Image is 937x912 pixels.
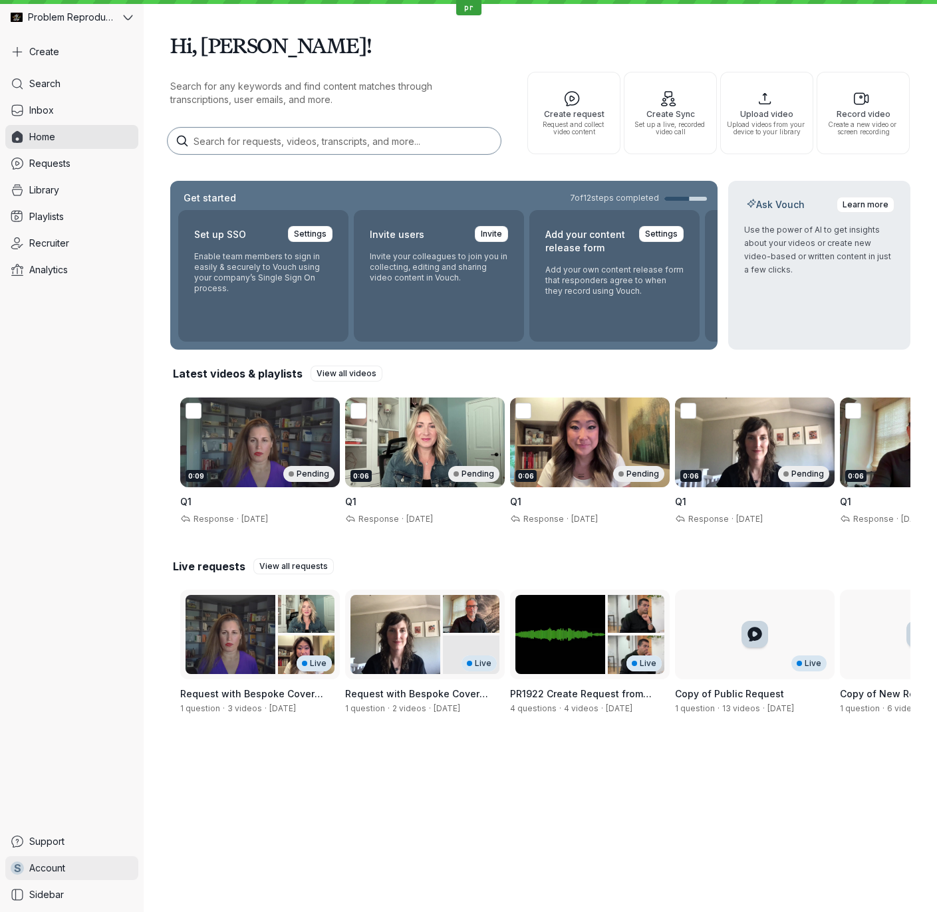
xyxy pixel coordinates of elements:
[29,130,55,144] span: Home
[675,496,686,507] span: Q1
[686,514,729,524] span: Response
[823,121,904,136] span: Create a new video or screen recording
[5,178,138,202] a: Library
[557,703,564,714] span: ·
[259,560,328,573] span: View all requests
[613,466,664,482] div: Pending
[29,861,65,875] span: Account
[5,98,138,122] a: Inbox
[180,496,192,507] span: Q1
[630,121,711,136] span: Set up a live, recorded video call
[345,688,488,713] span: Request with Bespoke Cover Message Only
[180,688,323,713] span: Request with Bespoke Cover Video and Message
[606,703,632,713] span: Created by Shez Katrak
[5,830,138,854] a: Support
[29,45,59,58] span: Create
[726,121,807,136] span: Upload videos from your device to your library
[29,263,68,277] span: Analytics
[253,558,334,574] a: View all requests
[639,226,684,242] a: Settings
[840,703,880,713] span: 1 question
[399,514,406,524] span: ·
[837,197,894,213] a: Learn more
[887,703,922,713] span: 6 videos
[545,265,684,296] p: Add your own content release form that responders agree to when they record using Vouch.
[545,226,631,257] h2: Add your content release form
[29,77,61,90] span: Search
[29,210,64,223] span: Playlists
[288,226,333,242] a: Settings
[5,152,138,175] a: Requests
[720,72,813,154] button: Upload videoUpload videos from your device to your library
[191,514,234,524] span: Response
[5,883,138,907] a: Sidebar
[481,227,502,241] span: Invite
[262,703,269,714] span: ·
[14,861,21,875] span: S
[29,888,64,901] span: Sidebar
[510,687,670,701] h3: PR1922 Create Request from Sidebar Mod
[5,205,138,229] a: Playlists
[234,514,241,524] span: ·
[533,110,614,118] span: Create request
[521,514,564,524] span: Response
[571,514,598,524] span: [DATE]
[823,110,904,118] span: Record video
[345,703,385,713] span: 1 question
[11,11,23,23] img: Problem Reproductions avatar
[675,688,784,699] span: Copy of Public Request
[767,703,794,713] span: Created by Shez Katrak
[220,703,227,714] span: ·
[726,110,807,118] span: Upload video
[624,72,717,154] button: Create SyncSet up a live, recorded video call
[851,514,894,524] span: Response
[630,110,711,118] span: Create Sync
[570,193,707,203] a: 7of12steps completed
[173,559,245,574] h2: Live requests
[434,703,460,713] span: Created by Shez Katrak
[5,125,138,149] a: Home
[194,251,333,294] p: Enable team members to sign in easily & securely to Vouch using your company’s Single Sign On pro...
[29,104,54,117] span: Inbox
[426,703,434,714] span: ·
[880,703,887,714] span: ·
[269,703,296,713] span: Created by Shez Katrak
[843,198,888,211] span: Learn more
[5,5,120,29] div: Problem Reproductions
[29,835,65,848] span: Support
[680,470,702,482] div: 0:06
[744,223,894,277] p: Use the power of AI to get insights about your videos or create new video-based or written conten...
[345,687,505,701] h3: Request with Bespoke Cover Message Only
[29,237,69,250] span: Recruiter
[5,5,138,29] button: Problem Reproductions avatarProblem Reproductions
[345,496,356,507] span: Q1
[168,128,501,154] input: Search for requests, videos, transcripts, and more...
[570,193,659,203] span: 7 of 12 steps completed
[350,470,372,482] div: 0:06
[370,251,508,283] p: Invite your colleagues to join you in collecting, editing and sharing video content in Vouch.
[564,514,571,524] span: ·
[317,367,376,380] span: View all videos
[840,496,851,507] span: Q1
[356,514,399,524] span: Response
[5,258,138,282] a: Analytics
[744,198,807,211] h2: Ask Vouch
[311,366,382,382] a: View all videos
[5,40,138,64] button: Create
[448,466,499,482] div: Pending
[645,227,678,241] span: Settings
[180,703,220,713] span: 1 question
[29,183,59,197] span: Library
[510,703,557,713] span: 4 questions
[736,514,763,524] span: [DATE]
[515,470,537,482] div: 0:06
[901,514,928,524] span: [DATE]
[5,72,138,96] a: Search
[28,11,113,24] span: Problem Reproductions
[760,703,767,714] span: ·
[845,470,867,482] div: 0:06
[181,191,239,205] h2: Get started
[283,466,335,482] div: Pending
[510,496,521,507] span: Q1
[29,157,70,170] span: Requests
